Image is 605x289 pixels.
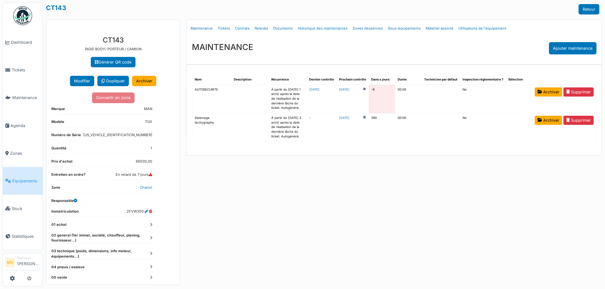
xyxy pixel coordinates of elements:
[460,75,506,85] th: Inspection réglementaire ?
[269,75,307,85] th: Récurrence
[51,146,66,153] dt: Quantité
[10,123,40,129] span: Agenda
[233,21,252,36] a: Contrats
[12,233,40,239] span: Statistiques
[215,21,233,36] a: Tickets
[3,167,43,195] a: Équipements
[51,172,85,180] dt: Entretien en ordre?
[231,75,269,85] th: Description
[3,29,43,56] a: Dashboard
[3,56,43,84] a: Tickets
[12,67,40,73] span: Tickets
[51,132,81,140] dt: Numéro de Série
[423,21,456,36] a: Matériel associé
[11,39,40,45] span: Dashboard
[339,87,349,92] a: [DATE]
[51,36,175,44] h3: CT143
[269,85,307,113] td: À partir du [DATE] 1 an(s) après la date de réalisation de la dernière tâche du ticket. Autogénéré.
[51,47,175,52] p: RIGID BODY/ PORTEUR / CAMION
[17,256,40,269] li: [PERSON_NAME]
[395,113,422,142] td: 00:00
[10,150,40,156] span: Zones
[3,195,43,222] a: Stock
[395,85,422,113] td: 00:00
[563,87,594,97] a: Supprimer
[51,222,152,227] dt: 01 achat
[395,75,422,85] th: Durée
[337,75,369,85] th: Prochain contrôle
[132,76,156,86] a: Archiver
[70,76,94,86] button: Modifier
[51,185,60,193] dt: Zone
[13,6,32,25] img: Badge_color-CXgf-gQk.svg
[369,113,395,142] td: 390
[51,233,152,243] dt: 02 general (1er immat, société, chauffeur, planing, fournisseur...)
[192,113,231,142] td: étalonage tachygraphe
[563,116,594,125] a: Supprimer
[51,159,72,167] dt: Prix d'achat
[252,21,271,36] a: Relevés
[83,132,152,138] dd: [US_VEHICLE_IDENTIFICATION_NUMBER]
[12,206,40,212] span: Stock
[136,159,152,164] dd: 66500,00
[12,178,40,184] span: Équipements
[51,275,152,280] dt: 05 vente
[456,21,509,36] a: Utilisations de l'équipement
[271,21,295,36] a: Documents
[3,222,43,250] a: Statistiques
[5,256,40,271] a: MV Manager[PERSON_NAME]
[3,112,43,139] a: Agenda
[3,139,43,167] a: Zones
[307,75,337,85] th: Dernier contrôle
[309,88,320,91] a: [DATE]
[385,21,423,36] a: Sous-équipements
[51,198,77,203] dt: Responsable
[51,248,152,259] dt: 03 technique (poids, dimensions, info moteur, équipements...)
[51,119,64,127] dt: Modèle
[127,209,152,214] dd: 2FVW350
[295,21,350,36] a: Historique des maintenances
[369,85,395,113] td: -6
[192,85,231,113] td: AUTOSECURITE
[369,75,395,85] th: Dans x jours
[192,75,231,85] th: Nom
[307,113,337,142] td: -
[339,116,349,120] a: [DATE]
[51,264,152,270] dt: 04 pneus / essieux
[269,113,307,142] td: À partir du [DATE] 2 an(s) après la date de réalisation de la dernière tâche du ticket. Autogénéré.
[463,88,467,91] span: translation missing: fr.shared.no
[506,75,532,85] th: Sélection
[17,256,40,260] div: Manager
[46,4,66,12] a: CT143
[463,116,467,119] span: translation missing: fr.shared.no
[5,258,15,267] li: MV
[535,116,562,125] a: Archiver
[549,42,596,54] div: Ajouter maintenance
[116,172,152,177] dd: En retard de 7 jours
[144,106,152,112] dd: MAN
[535,87,562,97] a: Archiver
[350,21,385,36] a: Zones desservies
[3,84,43,112] a: Maintenance
[97,76,129,86] a: Dupliquer
[145,119,152,125] dd: TGX
[579,4,599,14] a: Retour
[51,106,65,114] dt: Marque
[188,21,215,36] a: Maintenance
[151,146,152,151] dd: 1
[192,42,253,52] h3: MAINTENANCE
[12,95,40,101] span: Maintenance
[422,75,460,85] th: Technicien par défaut
[51,209,79,217] dt: Immatriculation
[91,57,135,67] a: Générer QR code
[140,185,152,190] a: Charroi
